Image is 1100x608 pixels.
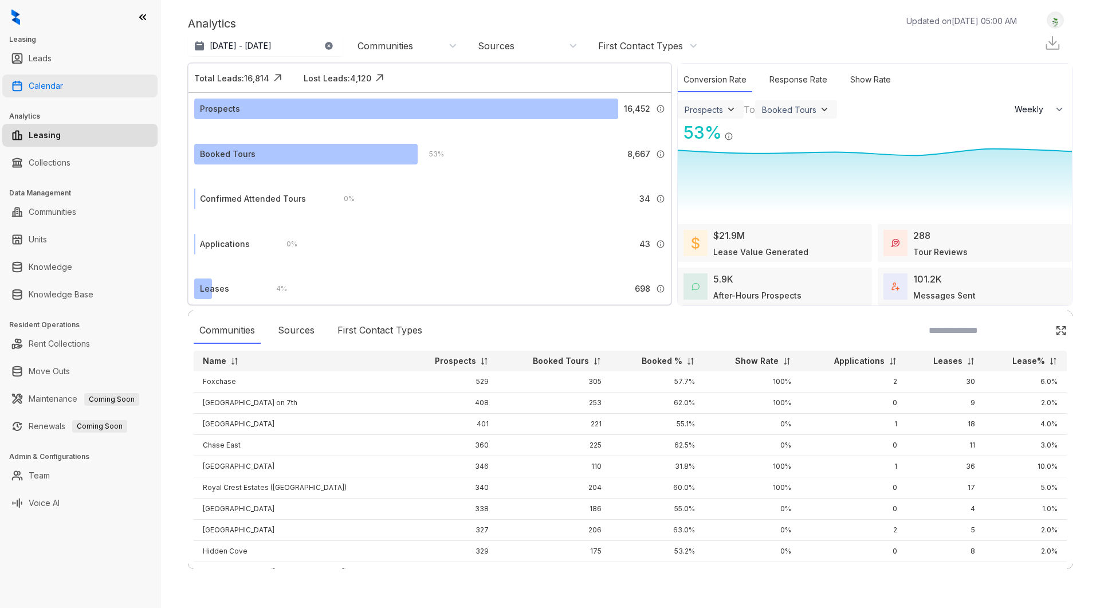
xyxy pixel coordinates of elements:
[29,360,70,383] a: Move Outs
[1047,14,1063,26] img: UserAvatar
[800,477,906,499] td: 0
[656,150,665,159] img: Info
[656,284,665,293] img: Info
[200,193,306,205] div: Confirmed Attended Tours
[1044,34,1061,52] img: Download
[593,357,602,366] img: sorting
[800,393,906,414] td: 0
[29,492,60,515] a: Voice AI
[984,435,1067,456] td: 3.0%
[624,103,650,115] span: 16,452
[656,240,665,249] img: Info
[200,103,240,115] div: Prospects
[678,68,752,92] div: Conversion Rate
[800,541,906,562] td: 0
[611,414,704,435] td: 55.1%
[611,393,704,414] td: 62.0%
[783,357,791,366] img: sorting
[194,499,404,520] td: [GEOGRAPHIC_DATA]
[194,541,404,562] td: Hidden Cove
[29,415,127,438] a: RenewalsComing Soon
[480,357,489,366] img: sorting
[611,477,704,499] td: 60.0%
[194,562,404,583] td: Royal Crest Estates ([GEOGRAPHIC_DATA])
[2,360,158,383] li: Move Outs
[29,47,52,70] a: Leads
[418,148,444,160] div: 53 %
[404,541,498,562] td: 329
[275,238,297,250] div: 0 %
[598,40,683,52] div: First Contact Types
[29,201,76,223] a: Communities
[194,371,404,393] td: Foxchase
[913,289,976,301] div: Messages Sent
[194,520,404,541] td: [GEOGRAPHIC_DATA]
[984,477,1067,499] td: 5.0%
[9,452,160,462] h3: Admin & Configurations
[498,456,611,477] td: 110
[404,456,498,477] td: 346
[906,477,984,499] td: 17
[194,317,261,344] div: Communities
[498,393,611,414] td: 253
[704,499,801,520] td: 0%
[29,283,93,306] a: Knowledge Base
[762,105,816,115] div: Booked Tours
[2,283,158,306] li: Knowledge Base
[713,229,745,242] div: $21.9M
[800,371,906,393] td: 2
[533,355,589,367] p: Booked Tours
[203,355,226,367] p: Name
[913,229,930,242] div: 288
[844,68,897,92] div: Show Rate
[611,499,704,520] td: 55.0%
[404,520,498,541] td: 327
[713,272,733,286] div: 5.9K
[29,124,61,147] a: Leasing
[9,34,160,45] h3: Leasing
[2,124,158,147] li: Leasing
[906,393,984,414] td: 9
[692,283,700,291] img: AfterHoursConversations
[357,40,413,52] div: Communities
[656,104,665,113] img: Info
[332,193,355,205] div: 0 %
[611,541,704,562] td: 53.2%
[200,283,229,295] div: Leases
[200,238,250,250] div: Applications
[29,228,47,251] a: Units
[29,74,63,97] a: Calendar
[188,15,236,32] p: Analytics
[2,332,158,355] li: Rent Collections
[800,435,906,456] td: 0
[194,435,404,456] td: Chase East
[891,239,899,247] img: TourReviews
[906,541,984,562] td: 8
[498,435,611,456] td: 225
[9,111,160,121] h3: Analytics
[230,357,239,366] img: sorting
[611,456,704,477] td: 31.8%
[2,492,158,515] li: Voice AI
[906,371,984,393] td: 30
[834,355,885,367] p: Applications
[891,283,899,291] img: TotalFum
[984,562,1067,583] td: 4.0%
[639,238,650,250] span: 43
[984,456,1067,477] td: 10.0%
[611,562,704,583] td: 52.6%
[611,371,704,393] td: 57.7%
[611,435,704,456] td: 62.5%
[498,414,611,435] td: 221
[678,120,722,146] div: 53 %
[984,499,1067,520] td: 1.0%
[29,332,90,355] a: Rent Collections
[735,355,779,367] p: Show Rate
[704,371,801,393] td: 100%
[2,464,158,487] li: Team
[764,68,833,92] div: Response Rate
[498,520,611,541] td: 206
[200,148,256,160] div: Booked Tours
[404,435,498,456] td: 360
[685,105,723,115] div: Prospects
